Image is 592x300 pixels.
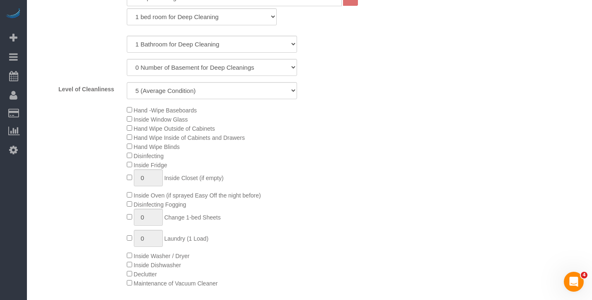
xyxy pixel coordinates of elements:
span: Inside Washer / Dryer [134,253,190,259]
span: 4 [581,272,587,278]
span: Hand -Wipe Baseboards [134,107,197,114]
span: Disinfecting [134,153,164,159]
span: Laundry (1 Load) [164,235,208,242]
span: Hand Wipe Inside of Cabinets and Drawers [134,134,245,141]
img: Automaid Logo [5,8,22,20]
span: Inside Closet (if empty) [164,175,223,181]
span: Change 1-bed Sheets [164,214,220,221]
label: Level of Cleanliness [29,82,121,93]
span: Declutter [134,271,157,278]
span: Hand Wipe Blinds [134,144,180,150]
span: Inside Dishwasher [134,262,181,268]
span: Inside Oven (if sprayed Easy Off the night before) [134,192,261,199]
span: Inside Fridge [134,162,167,168]
span: Inside Window Glass [134,116,188,123]
span: Hand Wipe Outside of Cabinets [134,125,215,132]
span: Maintenance of Vacuum Cleaner [134,280,218,287]
span: Disinfecting Fogging [134,201,186,208]
iframe: Intercom live chat [564,272,584,292]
